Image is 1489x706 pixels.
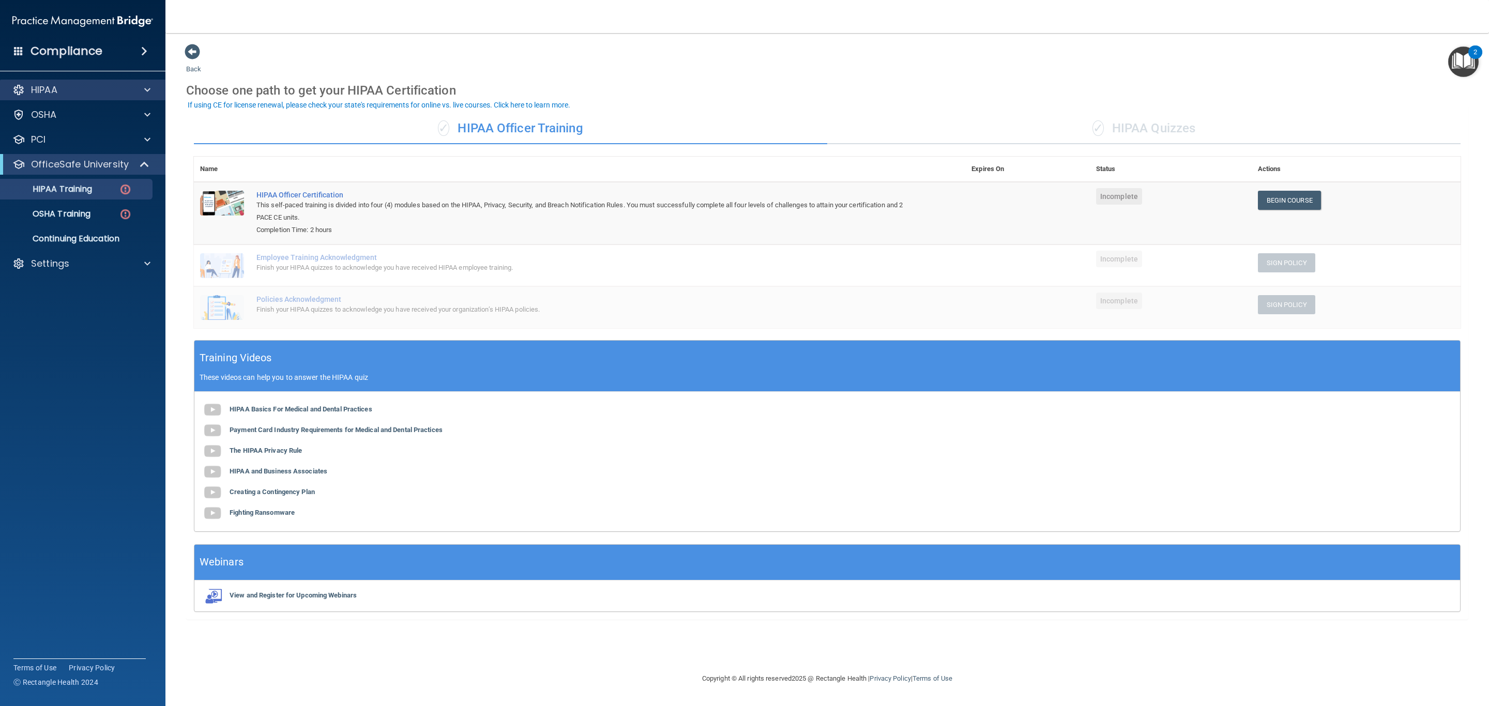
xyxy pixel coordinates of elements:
[12,11,153,32] img: PMB logo
[1096,188,1142,205] span: Incomplete
[7,234,148,244] p: Continuing Education
[188,101,570,109] div: If using CE for license renewal, please check your state's requirements for online vs. live cours...
[256,303,914,316] div: Finish your HIPAA quizzes to acknowledge you have received your organization’s HIPAA policies.
[230,591,357,599] b: View and Register for Upcoming Webinars
[69,663,115,673] a: Privacy Policy
[119,183,132,196] img: danger-circle.6113f641.png
[256,224,914,236] div: Completion Time: 2 hours
[230,405,372,413] b: HIPAA Basics For Medical and Dental Practices
[1096,293,1142,309] span: Incomplete
[1092,120,1104,136] span: ✓
[31,158,129,171] p: OfficeSafe University
[13,677,98,687] span: Ⓒ Rectangle Health 2024
[13,663,56,673] a: Terms of Use
[202,462,223,482] img: gray_youtube_icon.38fcd6cc.png
[1258,253,1315,272] button: Sign Policy
[256,262,914,274] div: Finish your HIPAA quizzes to acknowledge you have received HIPAA employee training.
[200,349,272,367] h5: Training Videos
[186,100,572,110] button: If using CE for license renewal, please check your state's requirements for online vs. live cours...
[827,113,1461,144] div: HIPAA Quizzes
[202,482,223,503] img: gray_youtube_icon.38fcd6cc.png
[31,44,102,58] h4: Compliance
[256,295,914,303] div: Policies Acknowledgment
[1090,157,1252,182] th: Status
[12,257,150,270] a: Settings
[438,120,449,136] span: ✓
[194,113,827,144] div: HIPAA Officer Training
[186,75,1468,105] div: Choose one path to get your HIPAA Certification
[1473,52,1477,66] div: 2
[7,209,90,219] p: OSHA Training
[200,373,1455,381] p: These videos can help you to answer the HIPAA quiz
[31,133,45,146] p: PCI
[965,157,1090,182] th: Expires On
[1252,157,1461,182] th: Actions
[256,253,914,262] div: Employee Training Acknowledgment
[202,503,223,524] img: gray_youtube_icon.38fcd6cc.png
[230,509,295,516] b: Fighting Ransomware
[200,553,244,571] h5: Webinars
[202,441,223,462] img: gray_youtube_icon.38fcd6cc.png
[230,426,443,434] b: Payment Card Industry Requirements for Medical and Dental Practices
[119,208,132,221] img: danger-circle.6113f641.png
[12,84,150,96] a: HIPAA
[256,199,914,224] div: This self-paced training is divided into four (4) modules based on the HIPAA, Privacy, Security, ...
[186,53,201,73] a: Back
[194,157,250,182] th: Name
[202,400,223,420] img: gray_youtube_icon.38fcd6cc.png
[1258,295,1315,314] button: Sign Policy
[230,488,315,496] b: Creating a Contingency Plan
[256,191,914,199] a: HIPAA Officer Certification
[31,84,57,96] p: HIPAA
[12,109,150,121] a: OSHA
[230,467,327,475] b: HIPAA and Business Associates
[12,158,150,171] a: OfficeSafe University
[12,133,150,146] a: PCI
[31,257,69,270] p: Settings
[31,109,57,121] p: OSHA
[202,588,223,604] img: webinarIcon.c7ebbf15.png
[1448,47,1479,77] button: Open Resource Center, 2 new notifications
[230,447,302,454] b: The HIPAA Privacy Rule
[7,184,92,194] p: HIPAA Training
[639,662,1016,695] div: Copyright © All rights reserved 2025 @ Rectangle Health | |
[870,674,910,682] a: Privacy Policy
[202,420,223,441] img: gray_youtube_icon.38fcd6cc.png
[913,674,952,682] a: Terms of Use
[1096,251,1142,267] span: Incomplete
[1258,191,1321,210] a: Begin Course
